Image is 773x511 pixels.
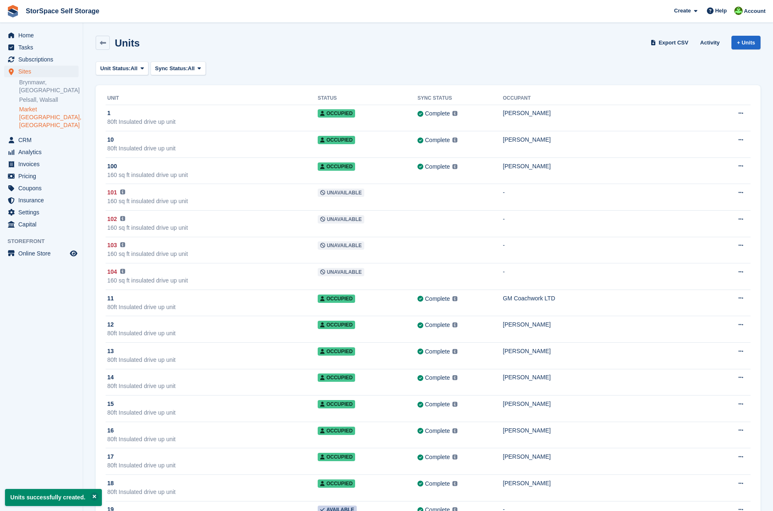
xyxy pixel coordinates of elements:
[452,349,457,354] img: icon-info-grey-7440780725fd019a000dd9b08b2336e03edf1995a4989e88bcd33f0948082b44.svg
[4,146,79,158] a: menu
[318,241,364,250] span: Unavailable
[425,136,450,145] div: Complete
[18,170,68,182] span: Pricing
[425,109,450,118] div: Complete
[425,400,450,409] div: Complete
[503,109,713,118] div: [PERSON_NAME]
[107,426,114,435] span: 16
[18,54,68,65] span: Subscriptions
[452,138,457,142] img: icon-info-grey-7440780725fd019a000dd9b08b2336e03edf1995a4989e88bcd33f0948082b44.svg
[120,189,125,194] img: icon-info-grey-7440780725fd019a000dd9b08b2336e03edf1995a4989e88bcd33f0948082b44.svg
[318,295,355,303] span: Occupied
[715,7,727,15] span: Help
[22,4,103,18] a: StorSpace Self Storage
[107,276,318,285] div: 160 sq ft insulated drive up unit
[131,64,138,73] span: All
[318,109,355,118] span: Occupied
[503,92,713,105] th: Occupant
[107,408,318,417] div: 80ft Insulated drive up unit
[107,329,318,338] div: 80ft Insulated drive up unit
[96,61,148,75] button: Unit Status: All
[452,296,457,301] img: icon-info-grey-7440780725fd019a000dd9b08b2336e03edf1995a4989e88bcd33f0948082b44.svg
[4,54,79,65] a: menu
[18,194,68,206] span: Insurance
[318,479,355,488] span: Occupied
[503,373,713,382] div: [PERSON_NAME]
[318,321,355,329] span: Occupied
[107,452,114,461] span: 17
[318,215,364,224] span: Unavailable
[4,29,79,41] a: menu
[503,347,713,356] div: [PERSON_NAME]
[452,481,457,486] img: icon-info-grey-7440780725fd019a000dd9b08b2336e03edf1995a4989e88bcd33f0948082b44.svg
[503,426,713,435] div: [PERSON_NAME]
[107,479,114,488] span: 18
[19,106,79,129] a: Market [GEOGRAPHIC_DATA], [GEOGRAPHIC_DATA]
[503,184,713,211] td: -
[107,461,318,470] div: 80ft Insulated drive up unit
[107,144,318,153] div: 80ft Insulated drive up unit
[18,42,68,53] span: Tasks
[18,219,68,230] span: Capital
[674,7,691,15] span: Create
[107,215,117,224] span: 102
[425,162,450,171] div: Complete
[107,435,318,444] div: 80ft Insulated drive up unit
[452,375,457,380] img: icon-info-grey-7440780725fd019a000dd9b08b2336e03edf1995a4989e88bcd33f0948082b44.svg
[151,61,206,75] button: Sync Status: All
[649,36,692,49] a: Export CSV
[18,66,68,77] span: Sites
[452,454,457,459] img: icon-info-grey-7440780725fd019a000dd9b08b2336e03edf1995a4989e88bcd33f0948082b44.svg
[318,453,355,461] span: Occupied
[188,64,195,73] span: All
[18,146,68,158] span: Analytics
[69,248,79,258] a: Preview store
[107,303,318,312] div: 80ft Insulated drive up unit
[120,242,125,247] img: icon-info-grey-7440780725fd019a000dd9b08b2336e03edf1995a4989e88bcd33f0948082b44.svg
[318,373,355,382] span: Occupied
[18,134,68,146] span: CRM
[155,64,188,73] span: Sync Status:
[4,170,79,182] a: menu
[4,248,79,259] a: menu
[107,135,114,144] span: 10
[425,373,450,382] div: Complete
[18,29,68,41] span: Home
[107,197,318,206] div: 160 sq ft insulated drive up unit
[5,489,102,506] p: Units successfully created.
[697,36,723,49] a: Activity
[107,488,318,496] div: 80ft Insulated drive up unit
[107,268,117,276] span: 104
[107,171,318,179] div: 160 sq ft insulated drive up unit
[107,382,318,391] div: 80ft Insulated drive up unit
[503,294,713,303] div: GM Coachwork LTD
[318,400,355,408] span: Occupied
[7,237,83,246] span: Storefront
[107,400,114,408] span: 15
[107,162,117,171] span: 100
[19,96,79,104] a: Pelsall, Walsall
[100,64,131,73] span: Unit Status:
[107,294,114,303] span: 11
[503,135,713,144] div: [PERSON_NAME]
[425,347,450,356] div: Complete
[18,158,68,170] span: Invoices
[4,182,79,194] a: menu
[318,92,417,105] th: Status
[4,206,79,218] a: menu
[425,427,450,435] div: Complete
[425,479,450,488] div: Complete
[503,400,713,408] div: [PERSON_NAME]
[734,7,743,15] img: Jon Pace
[107,356,318,364] div: 80ft Insulated drive up unit
[4,134,79,146] a: menu
[452,111,457,116] img: icon-info-grey-7440780725fd019a000dd9b08b2336e03edf1995a4989e88bcd33f0948082b44.svg
[19,79,79,94] a: Brynmawr, [GEOGRAPHIC_DATA]
[106,92,318,105] th: Unit
[120,269,125,274] img: icon-info-grey-7440780725fd019a000dd9b08b2336e03edf1995a4989e88bcd33f0948082b44.svg
[425,295,450,303] div: Complete
[659,39,689,47] span: Export CSV
[417,92,503,105] th: Sync Status
[503,479,713,488] div: [PERSON_NAME]
[452,164,457,169] img: icon-info-grey-7440780725fd019a000dd9b08b2336e03edf1995a4989e88bcd33f0948082b44.svg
